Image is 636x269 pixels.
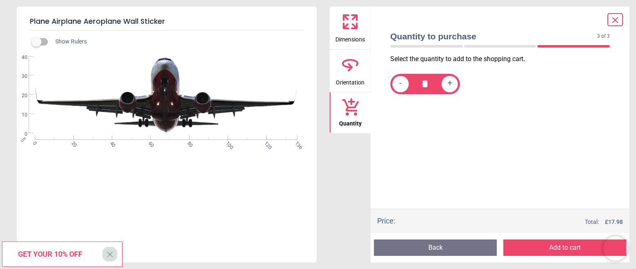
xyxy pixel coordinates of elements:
[70,140,75,146] span: 20
[186,140,191,146] span: 80
[330,92,371,133] button: Quantity
[608,219,623,225] span: 17.98
[12,92,27,99] span: 20
[12,73,27,80] span: 30
[12,131,27,138] span: 0
[503,239,626,256] button: Add to cart
[293,140,299,146] span: 136
[108,140,113,146] span: 40
[36,37,317,47] div: Show Rulers
[339,116,362,128] span: Quantity
[597,33,610,40] span: 3 of 3
[336,75,364,87] span: Orientation
[12,112,27,119] span: 10
[30,13,303,30] h5: Plane Airplane Aeroplane Wall Sticker
[19,136,27,143] span: cm
[330,7,371,49] button: Dimensions
[377,216,395,226] div: Price :
[374,239,497,256] button: Back
[147,140,152,146] span: 60
[448,79,452,89] span: +
[390,30,597,42] span: Quantity to purchase
[390,55,616,64] p: Select the quantity to add to the shopping cart.
[31,140,36,146] span: 0
[603,236,628,261] iframe: Brevo live chat
[330,50,371,92] button: Orientation
[224,140,229,146] span: 100
[399,79,402,89] span: -
[12,54,27,61] span: 40
[263,140,268,146] span: 120
[407,218,623,226] div: Total:
[335,32,365,44] span: Dimensions
[605,218,623,226] span: £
